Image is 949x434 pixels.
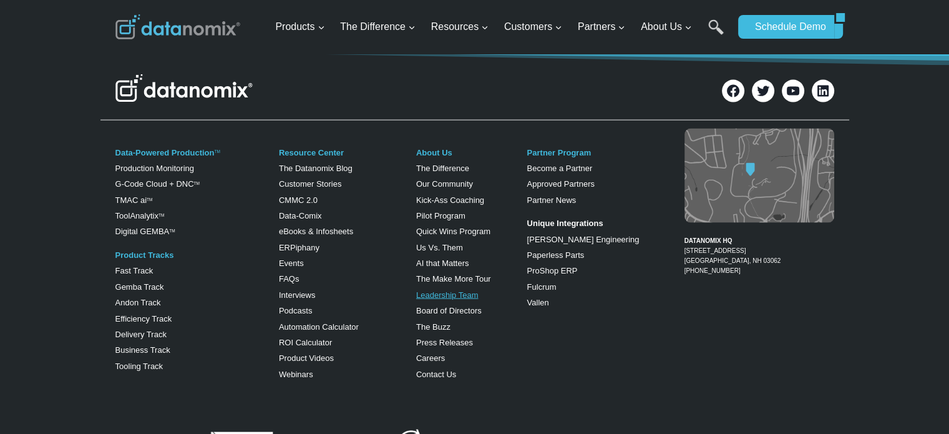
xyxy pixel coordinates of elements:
a: Us Vs. Them [416,243,463,252]
a: Automation Calculator [279,322,359,332]
a: Events [279,259,304,268]
a: Become a Partner [527,164,592,173]
a: The Datanomix Blog [279,164,353,173]
a: Vallen [527,298,548,307]
a: Partner News [527,195,576,205]
a: TM [158,213,164,217]
a: Leadership Team [416,290,479,300]
a: TMAC aiTM [115,195,153,205]
a: Our Community [416,179,473,189]
a: Approved Partners [527,179,594,189]
sup: TM [169,229,175,233]
strong: Unique Integrations [527,219,603,228]
a: FAQs [279,274,299,284]
a: Fast Track [115,266,153,275]
a: Quick Wins Program [416,227,490,236]
a: G-Code Cloud + DNCTM [115,179,200,189]
a: Partner Program [527,148,591,157]
a: Search [708,19,724,47]
img: Datanomix map image [684,129,834,223]
a: Efficiency Track [115,314,172,323]
a: Andon Track [115,298,161,307]
a: Schedule Demo [738,15,834,39]
a: Digital GEMBATM [115,227,175,236]
a: Product Tracks [115,250,174,260]
a: Product Videos [279,353,334,363]
a: Gemba Track [115,282,164,292]
a: Resource Center [279,148,344,157]
figcaption: [PHONE_NUMBER] [684,226,834,276]
a: Kick-Ass Coaching [416,195,484,205]
span: Resources [431,19,489,35]
a: Delivery Track [115,330,167,339]
a: Press Releases [416,338,473,347]
nav: Primary Navigation [270,7,732,47]
a: Fulcrum [527,282,556,292]
span: Products [275,19,324,35]
a: Production Monitoring [115,164,194,173]
sup: TM [194,181,200,185]
a: The Difference [416,164,469,173]
a: Pilot Program [416,211,465,220]
a: Interviews [279,290,316,300]
img: Datanomix [115,14,240,39]
span: The Difference [340,19,416,35]
a: Data-Comix [279,211,322,220]
a: Board of Directors [416,306,482,315]
a: Data-Powered Production [115,148,215,157]
a: ToolAnalytix [115,211,158,220]
a: eBooks & Infosheets [279,227,353,236]
a: ProShop ERP [527,266,577,275]
a: ERPiphany [279,243,319,252]
a: Careers [416,353,445,363]
a: TM [214,149,220,154]
a: CMMC 2.0 [279,195,318,205]
a: Contact Us [416,370,456,379]
a: Paperless Parts [527,250,584,260]
sup: TM [147,197,152,202]
strong: DATANOMIX HQ [684,237,732,244]
a: Podcasts [279,306,312,315]
a: [STREET_ADDRESS][GEOGRAPHIC_DATA], NH 03062 [684,247,781,264]
span: Customers [504,19,562,35]
a: AI that Matters [416,259,469,268]
img: Datanomix Logo [115,74,253,102]
a: Tooling Track [115,362,163,371]
a: Business Track [115,345,170,355]
a: Customer Stories [279,179,341,189]
span: About Us [641,19,692,35]
a: ROI Calculator [279,338,332,347]
a: Webinars [279,370,313,379]
a: The Make More Tour [416,274,491,284]
span: Partners [578,19,625,35]
a: The Buzz [416,322,450,332]
a: [PERSON_NAME] Engineering [527,235,639,244]
a: About Us [416,148,452,157]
